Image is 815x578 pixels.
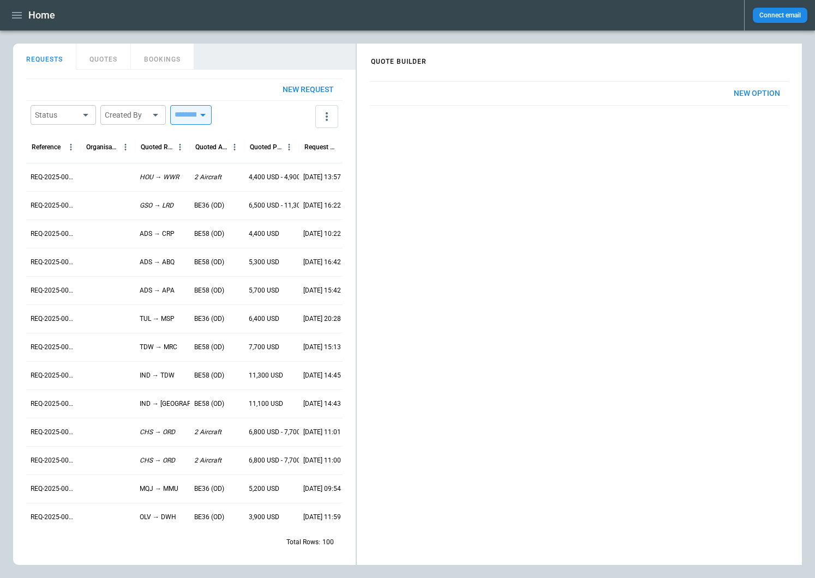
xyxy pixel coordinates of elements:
[31,173,76,182] p: REQ-2025-000252
[303,484,341,494] p: [DATE] 09:54
[303,201,341,210] p: [DATE] 16:22
[31,229,76,239] p: REQ-2025-000250
[358,46,440,71] h4: QUOTE BUILDER
[140,314,175,324] p: TUL → MSP
[194,371,224,380] p: BE58 (OD)
[227,140,242,154] button: Quoted Aircraft column menu
[194,456,221,465] p: 2 Aircraft
[303,456,341,465] p: [DATE] 11:00
[249,428,315,437] p: 6,800 USD - 7,700 USD
[304,143,337,151] div: Request Created At (UTC-05:00)
[303,371,341,380] p: [DATE] 14:45
[303,399,341,409] p: [DATE] 14:43
[249,343,279,352] p: 7,700 USD
[105,109,148,120] div: Created By
[194,173,221,182] p: 2 Aircraft
[31,371,76,380] p: REQ-2025-000245
[31,513,76,522] p: REQ-2025-000240
[249,484,279,494] p: 5,200 USD
[249,399,283,409] p: 11,100 USD
[303,314,341,324] p: [DATE] 20:28
[86,143,118,151] div: Organisation
[303,513,341,522] p: [DATE] 11:59
[31,258,76,267] p: REQ-2025-000249
[322,538,334,547] p: 100
[28,9,55,22] h1: Home
[131,44,194,70] button: BOOKINGS
[194,258,224,267] p: BE58 (OD)
[249,229,279,239] p: 4,400 USD
[303,173,341,182] p: [DATE] 13:57
[64,140,78,154] button: Reference column menu
[249,456,315,465] p: 6,800 USD - 7,700 USD
[282,140,296,154] button: Quoted Price column menu
[194,201,224,210] p: BE36 (OD)
[194,484,224,494] p: BE36 (OD)
[249,513,279,522] p: 3,900 USD
[249,258,279,267] p: 5,300 USD
[31,456,76,465] p: REQ-2025-000242
[250,143,282,151] div: Quoted Price
[140,201,173,210] p: GSO → LRD
[249,286,279,295] p: 5,700 USD
[194,428,221,437] p: 2 Aircraft
[753,8,807,23] button: Connect email
[141,143,173,151] div: Quoted Route
[194,513,224,522] p: BE36 (OD)
[31,201,76,210] p: REQ-2025-000251
[249,173,315,182] p: 4,400 USD - 4,900 USD
[337,140,351,154] button: Request Created At (UTC-05:00) column menu
[725,82,789,105] button: New Option
[286,538,320,547] p: Total Rows:
[274,79,343,100] button: New request
[173,140,187,154] button: Quoted Route column menu
[140,343,177,352] p: TDW → MRC
[140,484,178,494] p: MQJ → MMU
[31,286,76,295] p: REQ-2025-000248
[140,371,175,380] p: IND → TDW
[31,343,76,352] p: REQ-2025-000246
[195,143,227,151] div: Quoted Aircraft
[194,286,224,295] p: BE58 (OD)
[140,258,175,267] p: ADS → ABQ
[140,173,179,182] p: HOU → WWR
[140,399,223,409] p: IND → [GEOGRAPHIC_DATA]
[194,229,224,239] p: BE58 (OD)
[140,428,175,437] p: CHS → ORD
[303,258,341,267] p: [DATE] 16:42
[32,143,61,151] div: Reference
[315,105,338,128] button: more
[303,229,341,239] p: [DATE] 10:22
[140,456,175,465] p: CHS → ORD
[140,229,175,239] p: ADS → CRP
[303,343,341,352] p: [DATE] 15:13
[303,286,341,295] p: [DATE] 15:42
[31,484,76,494] p: REQ-2025-000241
[13,44,76,70] button: REQUESTS
[140,513,176,522] p: OLV → DWH
[31,399,76,409] p: REQ-2025-000244
[140,286,175,295] p: ADS → APA
[31,428,76,437] p: REQ-2025-000243
[194,343,224,352] p: BE58 (OD)
[35,109,79,120] div: Status
[194,314,224,324] p: BE36 (OD)
[31,314,76,324] p: REQ-2025-000247
[303,428,341,437] p: [DATE] 11:01
[118,140,133,154] button: Organisation column menu
[249,371,283,380] p: 11,300 USD
[249,201,319,210] p: 6,500 USD - 11,300 USD
[249,314,279,324] p: 6,400 USD
[194,399,224,409] p: BE58 (OD)
[76,44,131,70] button: QUOTES
[357,72,802,114] div: scrollable content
